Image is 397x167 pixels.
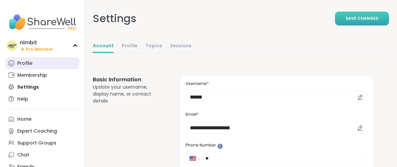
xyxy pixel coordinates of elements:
[346,16,378,21] span: Save Changes
[5,93,79,105] a: Help
[17,60,32,67] div: Profile
[170,40,192,53] a: Sessions
[17,116,31,123] div: Home
[145,40,162,53] a: Topics
[5,125,79,137] a: Expert Coaching
[93,84,164,104] div: Update your username, display name, or contact details
[5,57,79,69] a: Profile
[5,11,79,34] img: ShareWell Nav Logo
[186,143,367,148] h3: Phone Number
[217,144,223,149] iframe: Spotlight
[5,69,79,81] a: Membership
[5,149,79,161] a: Chat
[7,40,17,51] img: nimbit
[93,40,114,53] a: Account
[335,12,389,25] button: Save Changes
[17,72,47,79] div: Membership
[93,11,137,26] div: Settings
[17,128,57,135] div: Expert Coaching
[17,152,29,158] div: Chat
[93,76,164,84] h3: Basic Information
[20,39,53,46] div: nimbit
[186,81,367,87] h3: Username*
[17,96,28,103] div: Help
[26,47,53,52] span: Pro Member
[122,40,138,53] a: Profile
[17,140,56,146] div: Support Groups
[5,137,79,149] a: Support Groups
[5,113,79,125] a: Home
[186,112,367,117] h3: Email*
